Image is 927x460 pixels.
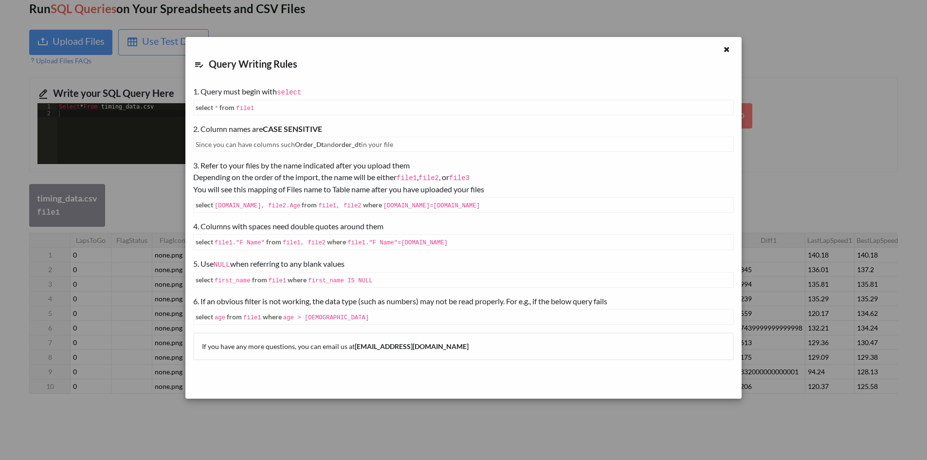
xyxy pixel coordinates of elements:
[283,314,369,321] code: age > [DEMOGRAPHIC_DATA]
[288,276,307,284] b: where
[283,239,326,246] code: file1, file2
[193,161,484,194] span: 3. Refer to your files by the name indicated after you upload them Depending on the order of the ...
[196,140,393,148] span: Since you can have columns such and in your file
[193,332,734,360] div: If you have any more questions, you can email us at
[363,201,382,209] b: where
[196,103,213,111] b: select
[397,174,417,182] code: file1
[295,140,324,148] b: Order_Dt
[327,238,346,246] b: where
[252,276,267,284] b: from
[193,296,607,306] span: 6. If an obvious filter is not working, the data type (such as numbers) may not be read properly....
[227,313,242,321] b: from
[193,259,345,268] span: 5. Use when referring to any blank values
[215,277,251,284] code: first_name
[215,202,300,209] code: [DOMAIN_NAME], file2.Age
[266,238,281,246] b: from
[193,87,301,96] span: 1. Query must begin with
[193,221,383,231] span: 4. Columns with spaces need double quotes around them
[302,201,317,209] b: from
[214,261,230,269] code: NULL
[277,89,301,96] code: select
[236,105,254,112] code: file1
[209,56,734,74] div: Query Writing Rules
[383,202,480,209] code: [DOMAIN_NAME]=[DOMAIN_NAME]
[263,313,282,321] b: where
[196,238,213,246] b: select
[196,313,213,321] b: select
[263,124,322,133] b: CASE SENSITIVE
[449,174,470,182] code: file3
[215,314,225,321] code: age
[418,174,439,182] code: file2
[193,124,322,133] span: 2. Column names are
[196,276,213,284] b: select
[243,314,261,321] code: file1
[318,202,361,209] code: file1, file2
[347,239,448,246] code: file1."F Name"=[DOMAIN_NAME]
[308,277,372,284] code: first_name IS NULL
[335,140,361,148] b: order_dt
[269,277,287,284] code: file1
[196,201,213,209] b: select
[219,103,235,111] b: from
[355,342,469,350] b: [EMAIL_ADDRESS][DOMAIN_NAME]
[215,239,265,246] code: file1."F Name"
